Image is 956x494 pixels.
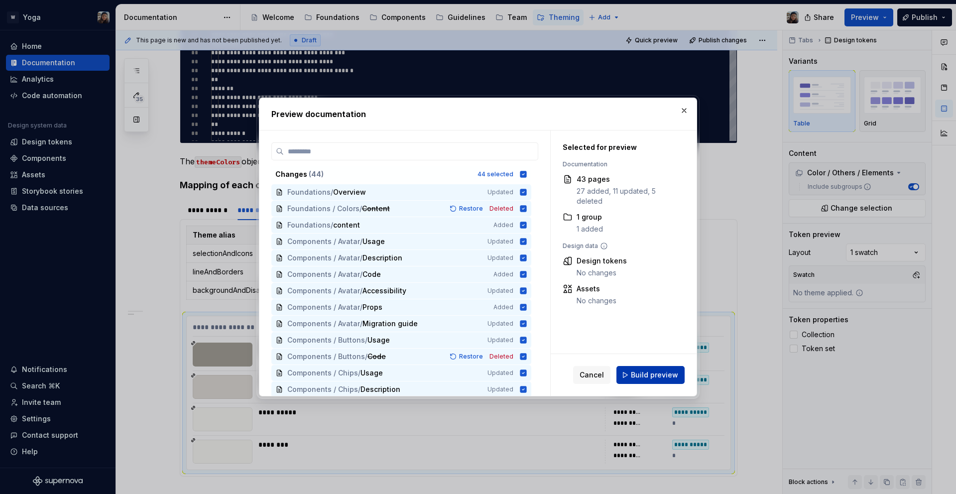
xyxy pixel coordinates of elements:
[362,319,418,329] span: Migration guide
[360,253,362,263] span: /
[577,174,673,184] div: 43 pages
[331,187,333,197] span: /
[359,204,362,214] span: /
[478,170,513,178] div: 44 selected
[487,336,513,344] span: Updated
[362,302,382,312] span: Props
[367,335,390,345] span: Usage
[360,269,362,279] span: /
[447,352,487,362] button: Restore
[573,366,610,384] button: Cancel
[287,319,360,329] span: Components / Avatar
[309,170,324,178] span: ( 44 )
[447,204,487,214] button: Restore
[287,204,359,214] span: Foundations / Colors
[487,188,513,196] span: Updated
[580,370,604,380] span: Cancel
[577,284,616,294] div: Assets
[287,368,358,378] span: Components / Chips
[287,187,331,197] span: Foundations
[563,160,673,168] div: Documentation
[271,108,685,120] h2: Preview documentation
[333,187,366,197] span: Overview
[358,368,360,378] span: /
[489,353,513,361] span: Deleted
[563,142,673,152] div: Selected for preview
[362,286,406,296] span: Accessibility
[287,302,360,312] span: Components / Avatar
[287,352,365,362] span: Components / Buttons
[577,212,603,222] div: 1 group
[360,384,400,394] span: Description
[358,384,360,394] span: /
[577,296,616,306] div: No changes
[493,303,513,311] span: Added
[487,320,513,328] span: Updated
[563,242,673,250] div: Design data
[487,287,513,295] span: Updated
[616,366,685,384] button: Build preview
[275,169,472,179] div: Changes
[287,220,331,230] span: Foundations
[362,253,402,263] span: Description
[360,302,362,312] span: /
[487,385,513,393] span: Updated
[360,368,383,378] span: Usage
[287,335,365,345] span: Components / Buttons
[489,205,513,213] span: Deleted
[487,238,513,246] span: Updated
[577,256,627,266] div: Design tokens
[360,237,362,247] span: /
[287,286,360,296] span: Components / Avatar
[577,186,673,206] div: 27 added, 11 updated, 5 deleted
[365,335,367,345] span: /
[577,268,627,278] div: No changes
[367,352,387,362] span: Code
[362,269,382,279] span: Code
[287,237,360,247] span: Components / Avatar
[333,220,360,230] span: content
[493,221,513,229] span: Added
[287,269,360,279] span: Components / Avatar
[365,352,367,362] span: /
[287,384,358,394] span: Components / Chips
[360,319,362,329] span: /
[362,237,385,247] span: Usage
[493,270,513,278] span: Added
[362,204,390,214] span: Content
[360,286,362,296] span: /
[487,254,513,262] span: Updated
[487,369,513,377] span: Updated
[577,224,603,234] div: 1 added
[631,370,678,380] span: Build preview
[331,220,333,230] span: /
[459,205,483,213] span: Restore
[459,353,483,361] span: Restore
[287,253,360,263] span: Components / Avatar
